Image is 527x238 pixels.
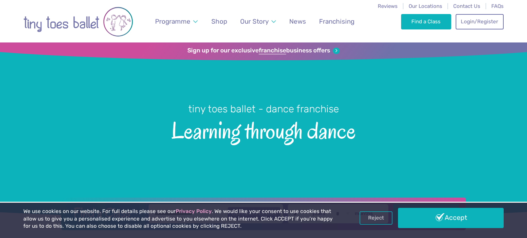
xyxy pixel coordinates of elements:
[188,103,339,115] small: tiny toes ballet - dance franchise
[211,17,227,25] span: Shop
[456,14,504,29] a: Login/Register
[378,3,398,9] a: Reviews
[152,13,201,29] a: Programme
[286,13,309,29] a: News
[289,17,306,25] span: News
[401,14,452,29] a: Find a Class
[240,17,269,25] span: Our Story
[12,116,515,143] span: Learning through dance
[491,3,504,9] a: FAQs
[208,13,231,29] a: Shop
[453,3,480,9] a: Contact Us
[187,47,339,54] a: Sign up for our exclusivefranchisebusiness offers
[259,47,286,54] strong: franchise
[23,4,133,39] img: tiny toes ballet
[155,17,190,25] span: Programme
[23,208,336,230] p: We use cookies on our website. For full details please see our . We would like your consent to us...
[176,208,212,214] a: Privacy Policy
[360,211,393,224] a: Reject
[319,17,354,25] span: Franchising
[398,208,504,228] a: Accept
[237,13,279,29] a: Our Story
[316,13,358,29] a: Franchising
[409,3,442,9] a: Our Locations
